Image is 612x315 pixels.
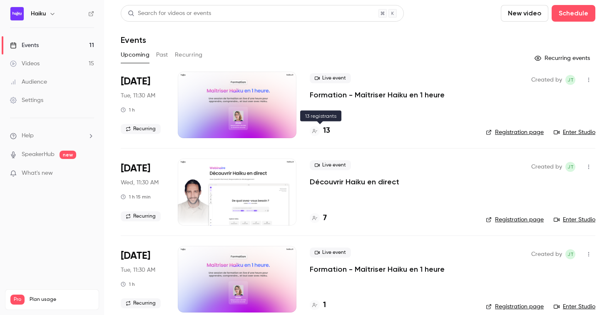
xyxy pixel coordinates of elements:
span: Created by [531,249,562,259]
span: jean Touzet [565,75,575,85]
div: Events [10,41,39,50]
h4: 13 [323,125,330,136]
img: Haiku [10,7,24,20]
span: Wed, 11:30 AM [121,179,159,187]
div: 1 h 15 min [121,193,151,200]
a: Enter Studio [554,128,595,136]
li: help-dropdown-opener [10,131,94,140]
div: Settings [10,96,43,104]
a: SpeakerHub [22,150,55,159]
span: jean Touzet [565,162,575,172]
a: Formation - Maîtriser Haiku en 1 heure [310,264,445,274]
div: Videos [10,60,40,68]
span: jT [567,75,574,85]
span: Live event [310,73,351,83]
a: Découvrir Haiku en direct [310,177,399,187]
span: [DATE] [121,162,150,175]
span: Tue, 11:30 AM [121,266,155,274]
a: Registration page [486,216,544,224]
h1: Events [121,35,146,45]
button: Schedule [552,5,595,22]
button: Upcoming [121,48,149,62]
span: Created by [531,75,562,85]
a: 1 [310,300,326,311]
a: Enter Studio [554,216,595,224]
div: 1 h [121,281,135,288]
span: Pro [10,295,25,305]
span: [DATE] [121,249,150,263]
span: new [60,151,76,159]
a: Enter Studio [554,303,595,311]
div: Oct 15 Wed, 11:30 AM (Europe/Paris) [121,159,164,225]
div: Search for videos or events [128,9,211,18]
button: Recurring [175,48,203,62]
div: Audience [10,78,47,86]
h4: 7 [323,213,327,224]
a: 7 [310,213,327,224]
span: Plan usage [30,296,94,303]
span: Created by [531,162,562,172]
button: Past [156,48,168,62]
span: Recurring [121,124,161,134]
button: New video [501,5,548,22]
span: jT [567,162,574,172]
span: Recurring [121,298,161,308]
span: Live event [310,248,351,258]
span: jean Touzet [565,249,575,259]
a: Formation - Maîtriser Haiku en 1 heure [310,90,445,100]
span: Tue, 11:30 AM [121,92,155,100]
span: Help [22,131,34,140]
span: [DATE] [121,75,150,88]
iframe: Noticeable Trigger [84,170,94,177]
a: Registration page [486,303,544,311]
span: What's new [22,169,53,178]
a: Registration page [486,128,544,136]
span: Recurring [121,211,161,221]
h4: 1 [323,300,326,311]
a: 13 [310,125,330,136]
button: Recurring events [531,52,595,65]
h6: Haiku [31,10,46,18]
span: Live event [310,160,351,170]
div: Oct 21 Tue, 11:30 AM (Europe/Paris) [121,246,164,313]
div: 1 h [121,107,135,113]
span: jT [567,249,574,259]
div: Oct 14 Tue, 11:30 AM (Europe/Paris) [121,72,164,138]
